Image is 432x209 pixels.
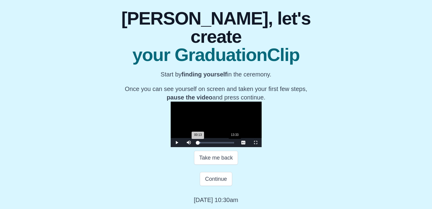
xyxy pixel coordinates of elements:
span: your GraduationClip [108,46,324,64]
button: Continue [200,172,232,186]
b: finding yourself [182,71,227,78]
button: Fullscreen [249,138,262,147]
p: [DATE] 10:30am [194,196,238,204]
button: Play [171,138,183,147]
div: Progress Bar [198,142,234,143]
p: Once you can see yourself on screen and taken your first few steps, and press continue. [108,85,324,102]
button: Mute [183,138,195,147]
span: [PERSON_NAME], let's create [108,9,324,46]
b: pause the video [167,94,213,101]
p: Start by in the ceremony. [108,70,324,79]
button: Take me back [194,151,238,165]
button: Captions [237,138,249,147]
div: Video Player [171,102,262,147]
